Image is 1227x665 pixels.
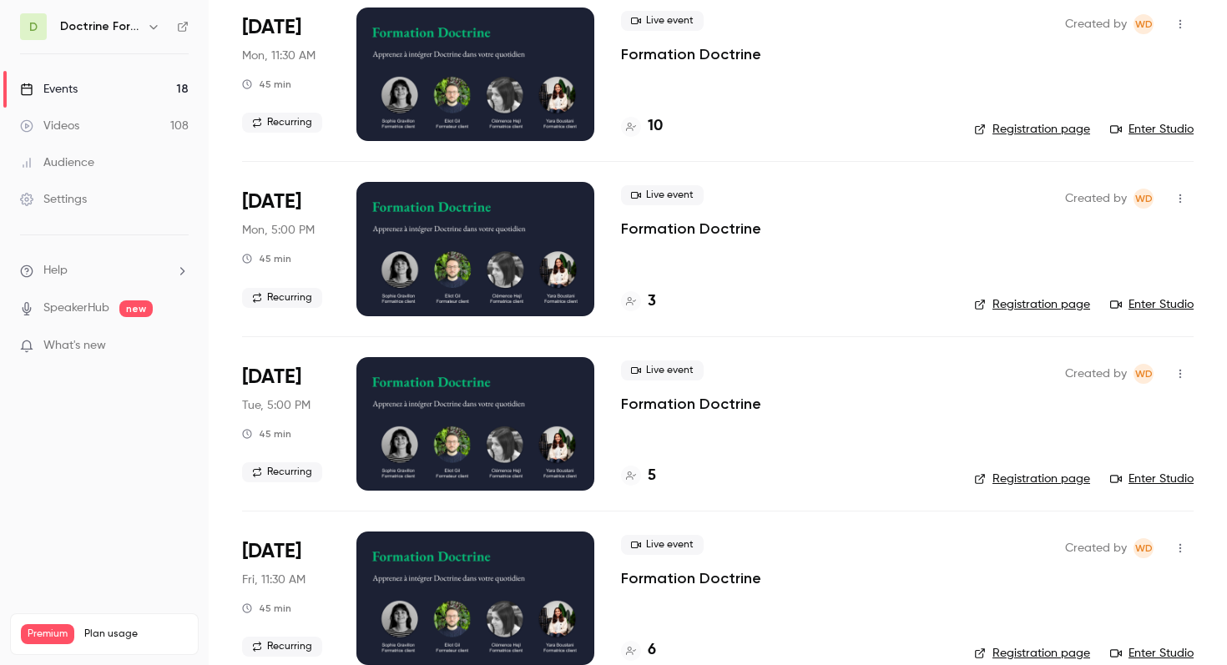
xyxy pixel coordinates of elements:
span: Live event [621,11,704,31]
a: 3 [621,290,656,313]
span: Created by [1065,538,1127,558]
span: Created by [1065,364,1127,384]
a: Formation Doctrine [621,219,761,239]
h4: 3 [648,290,656,313]
a: Formation Doctrine [621,44,761,64]
a: Registration page [974,471,1090,487]
span: D [29,18,38,36]
a: Enter Studio [1110,471,1194,487]
a: Enter Studio [1110,296,1194,313]
span: Mon, 11:30 AM [242,48,316,64]
a: Registration page [974,645,1090,662]
span: Webinar Doctrine [1134,189,1154,209]
span: Webinar Doctrine [1134,538,1154,558]
a: SpeakerHub [43,300,109,317]
div: Events [20,81,78,98]
span: [DATE] [242,538,301,565]
span: [DATE] [242,364,301,390]
a: Formation Doctrine [621,394,761,414]
span: Recurring [242,462,322,482]
div: 45 min [242,252,291,265]
span: new [119,300,153,317]
iframe: Noticeable Trigger [169,339,189,354]
div: Audience [20,154,94,171]
span: Live event [621,535,704,555]
span: Webinar Doctrine [1134,364,1154,384]
span: Webinar Doctrine [1134,14,1154,34]
a: 10 [621,115,663,138]
div: 45 min [242,602,291,615]
span: [DATE] [242,14,301,41]
li: help-dropdown-opener [20,262,189,280]
div: 45 min [242,78,291,91]
h4: 10 [648,115,663,138]
span: Created by [1065,189,1127,209]
div: Oct 14 Tue, 5:00 PM (Europe/Paris) [242,357,330,491]
div: 45 min [242,427,291,441]
div: Settings [20,191,87,208]
span: Tue, 5:00 PM [242,397,311,414]
h4: 5 [648,465,656,487]
div: Videos [20,118,79,134]
span: WD [1135,189,1153,209]
span: Recurring [242,637,322,657]
a: Registration page [974,296,1090,313]
span: Help [43,262,68,280]
span: WD [1135,364,1153,384]
div: Oct 17 Fri, 11:30 AM (Europe/Paris) [242,531,330,665]
span: Recurring [242,288,322,308]
a: Enter Studio [1110,645,1194,662]
div: Oct 13 Mon, 5:00 PM (Europe/Paris) [242,182,330,315]
span: Live event [621,185,704,205]
span: Mon, 5:00 PM [242,222,315,239]
span: Fri, 11:30 AM [242,572,305,588]
span: What's new [43,337,106,355]
span: Live event [621,360,704,380]
a: 6 [621,639,656,662]
a: Registration page [974,121,1090,138]
h4: 6 [648,639,656,662]
h6: Doctrine Formation Avocats [60,18,140,35]
span: Recurring [242,113,322,133]
span: WD [1135,14,1153,34]
a: 5 [621,465,656,487]
span: Plan usage [84,627,188,641]
a: Enter Studio [1110,121,1194,138]
span: [DATE] [242,189,301,215]
div: Oct 13 Mon, 11:30 AM (Europe/Paris) [242,8,330,141]
span: WD [1135,538,1153,558]
a: Formation Doctrine [621,568,761,588]
span: Created by [1065,14,1127,34]
span: Premium [21,624,74,644]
